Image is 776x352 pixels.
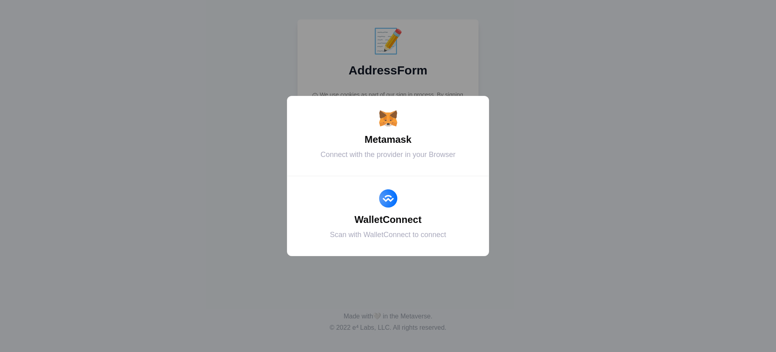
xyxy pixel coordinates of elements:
div: Metamask [297,132,479,147]
img: WalletConnect [379,189,397,208]
div: Connect with the provider in your Browser [297,149,479,160]
div: Scan with WalletConnect to connect [297,229,479,240]
div: WalletConnect [297,212,479,227]
img: Metamask [379,109,397,127]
